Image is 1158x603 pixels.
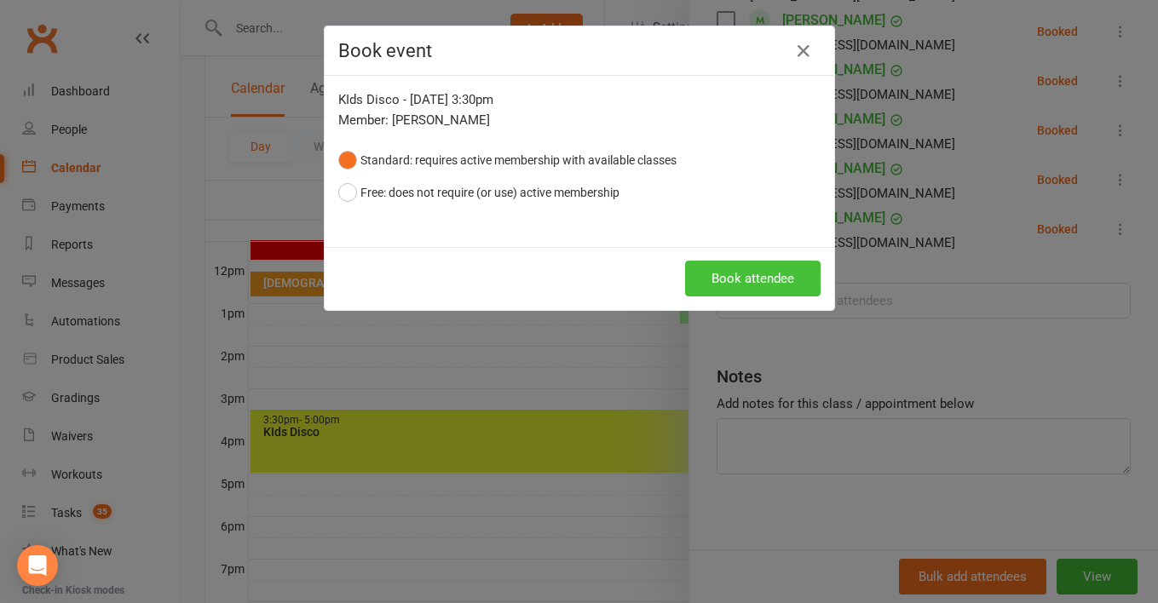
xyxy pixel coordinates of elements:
[338,40,821,61] h4: Book event
[338,144,677,176] button: Standard: requires active membership with available classes
[338,176,619,209] button: Free: does not require (or use) active membership
[685,261,821,296] button: Book attendee
[17,545,58,586] div: Open Intercom Messenger
[338,89,821,130] div: KIds Disco - [DATE] 3:30pm Member: [PERSON_NAME]
[790,37,817,65] button: Close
